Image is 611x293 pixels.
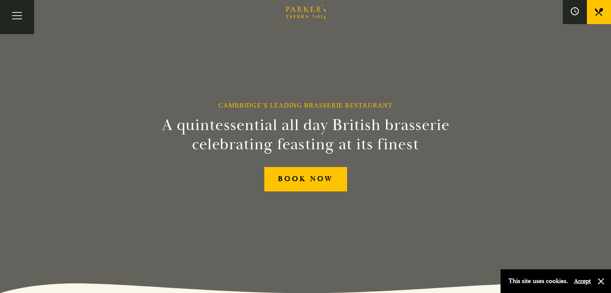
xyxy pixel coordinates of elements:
p: This site uses cookies. [509,275,568,287]
button: Close and accept [597,277,605,285]
button: Accept [574,277,591,285]
h2: A quintessential all day British brasserie celebrating feasting at its finest [123,116,489,154]
a: BOOK NOW [264,167,347,191]
h1: Cambridge’s Leading Brasserie Restaurant [219,102,392,109]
